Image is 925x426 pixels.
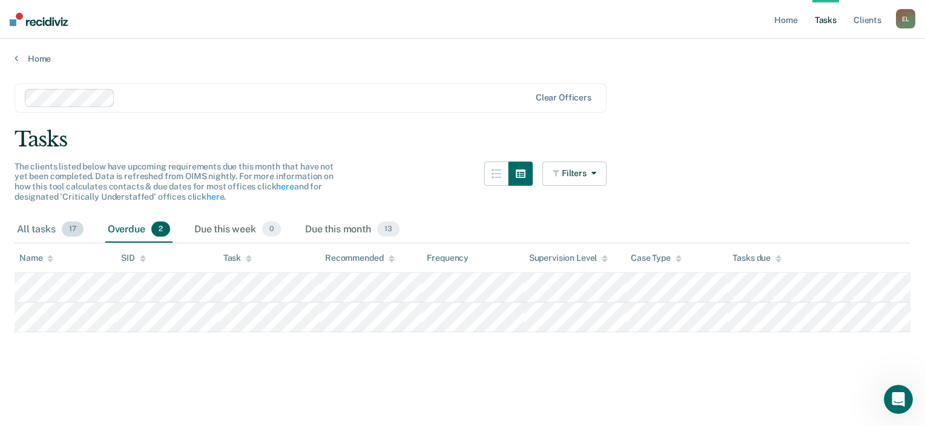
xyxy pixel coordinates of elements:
[223,253,252,263] div: Task
[192,217,283,243] div: Due this week0
[15,162,334,202] span: The clients listed below have upcoming requirements due this month that have not yet been complet...
[896,9,915,28] div: E L
[631,253,682,263] div: Case Type
[732,253,782,263] div: Tasks due
[276,182,294,191] a: here
[105,217,173,243] div: Overdue2
[325,253,394,263] div: Recommended
[19,253,53,263] div: Name
[15,127,910,152] div: Tasks
[262,221,281,237] span: 0
[377,221,400,237] span: 13
[529,253,608,263] div: Supervision Level
[15,53,910,64] a: Home
[121,253,146,263] div: SID
[10,13,68,26] img: Recidiviz
[884,385,913,414] iframe: Intercom live chat
[15,217,86,243] div: All tasks17
[427,253,469,263] div: Frequency
[536,93,591,103] div: Clear officers
[303,217,402,243] div: Due this month13
[62,221,84,237] span: 17
[896,9,915,28] button: EL
[151,221,170,237] span: 2
[206,192,224,202] a: here
[542,162,607,186] button: Filters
